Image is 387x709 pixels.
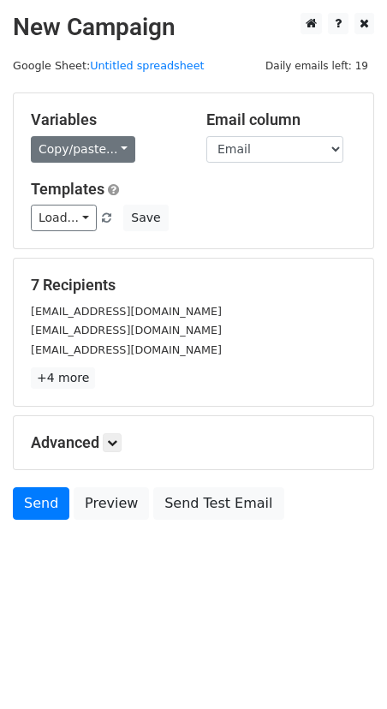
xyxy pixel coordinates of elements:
[31,324,222,337] small: [EMAIL_ADDRESS][DOMAIN_NAME]
[31,180,104,198] a: Templates
[13,13,374,42] h2: New Campaign
[31,110,181,129] h5: Variables
[13,59,205,72] small: Google Sheet:
[31,136,135,163] a: Copy/paste...
[31,305,222,318] small: [EMAIL_ADDRESS][DOMAIN_NAME]
[31,433,356,452] h5: Advanced
[13,487,69,520] a: Send
[123,205,168,231] button: Save
[259,57,374,75] span: Daily emails left: 19
[90,59,204,72] a: Untitled spreadsheet
[31,367,95,389] a: +4 more
[74,487,149,520] a: Preview
[206,110,356,129] h5: Email column
[301,627,387,709] iframe: Chat Widget
[31,276,356,295] h5: 7 Recipients
[259,59,374,72] a: Daily emails left: 19
[31,343,222,356] small: [EMAIL_ADDRESS][DOMAIN_NAME]
[31,205,97,231] a: Load...
[153,487,283,520] a: Send Test Email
